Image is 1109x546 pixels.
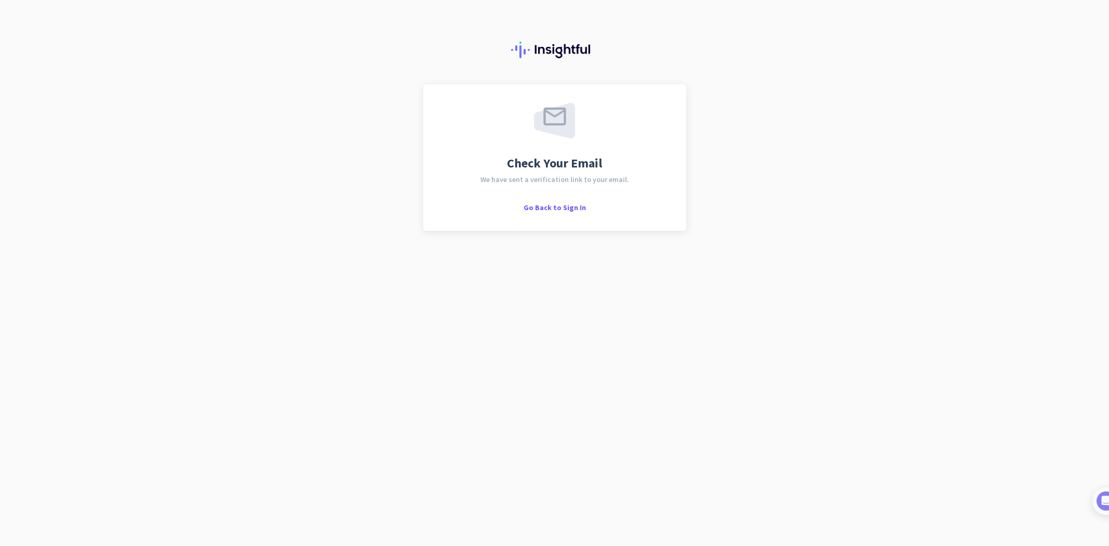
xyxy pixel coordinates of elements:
[534,103,575,138] img: email-sent
[511,42,598,58] img: Insightful
[507,157,602,170] span: Check Your Email
[524,203,586,212] span: Go Back to Sign In
[480,176,629,183] span: We have sent a verification link to your email.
